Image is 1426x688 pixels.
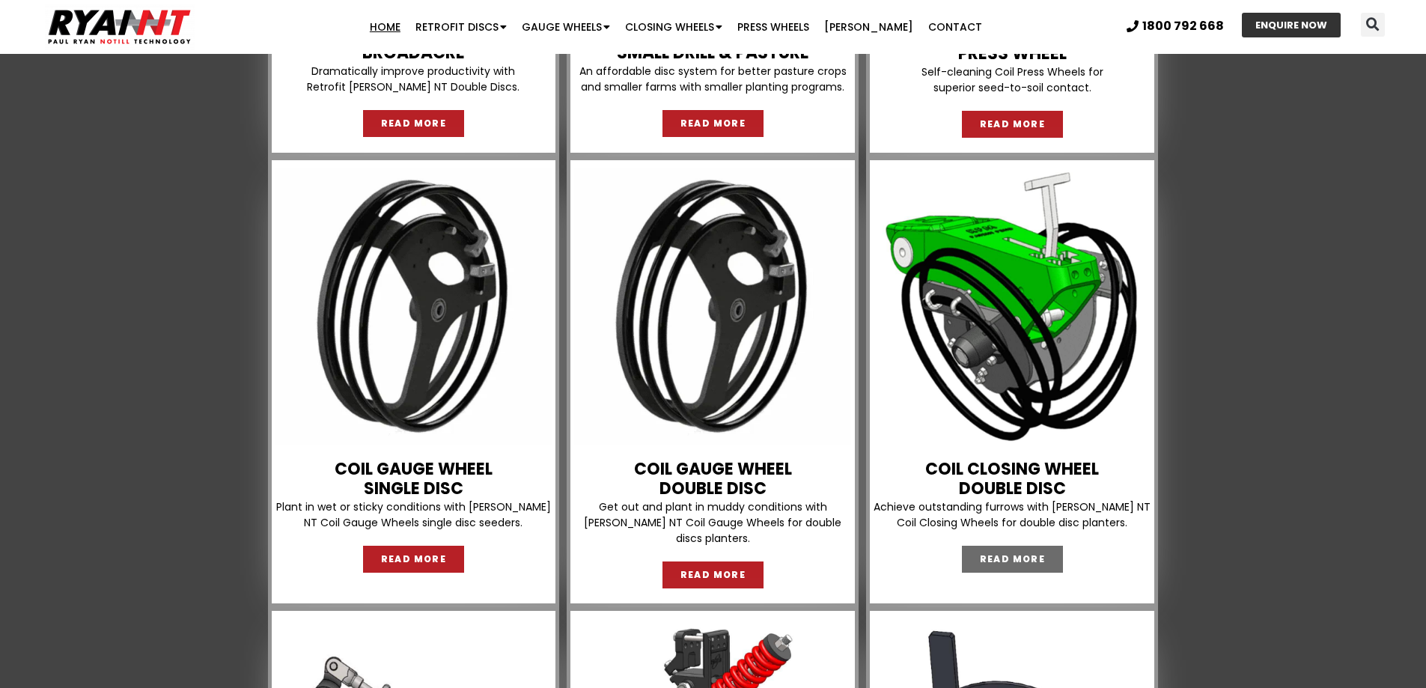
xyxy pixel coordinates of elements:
[574,499,851,547] p: Get out and plant in muddy conditions with [PERSON_NAME] NT Coil Gauge Wheels for double discs pl...
[381,119,447,128] span: READ MORE
[408,12,514,42] a: Retrofit Discs
[962,546,1064,573] a: READ MORE
[874,64,1151,96] p: Self-cleaning Coil Press Wheels for superior seed-to-soil contact.
[874,168,1151,445] img: Double disc coil closing wheel
[1361,13,1385,37] div: Search
[980,120,1046,129] span: READ MORE
[275,64,552,95] p: Dramatically improve productivity with Retrofit [PERSON_NAME] NT Double Discs.
[275,168,552,445] img: Coil gauge wheel single and double disc
[680,119,746,128] span: READ MORE
[362,12,408,42] a: Home
[275,499,552,531] p: Plant in wet or sticky conditions with [PERSON_NAME] NT Coil Gauge Wheels single disc seeders.
[662,561,764,588] a: READ MORE
[1127,20,1224,32] a: 1800 792 668
[921,12,990,42] a: Contact
[1255,20,1327,30] span: ENQUIRE NOW
[1242,13,1341,37] a: ENQUIRE NOW
[574,168,851,445] img: Coil gauge wheel single and double disc
[276,12,1075,42] nav: Menu
[363,110,465,137] a: READ MORE
[1142,20,1224,32] span: 1800 792 668
[618,12,730,42] a: Closing Wheels
[45,4,195,50] img: Ryan NT logo
[514,12,618,42] a: Gauge Wheels
[574,64,851,95] p: An affordable disc system for better pasture crops and smaller farms with smaller planting programs.
[381,555,447,564] span: READ MORE
[335,457,493,500] a: Coil Gauge WheelSINGLE DISC
[817,12,921,42] a: [PERSON_NAME]
[730,12,817,42] a: Press Wheels
[634,457,792,500] a: Coil Gauge WheelDouble Disc
[925,457,1099,500] a: COIL CLOSING WHEELDOUBLE DISC
[874,499,1151,531] p: Achieve outstanding furrows with [PERSON_NAME] NT Coil Closing Wheels for double disc planters.
[680,570,746,579] span: READ MORE
[962,111,1064,138] a: READ MORE
[980,555,1046,564] span: READ MORE
[363,546,465,573] a: READ MORE
[662,110,764,137] a: READ MORE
